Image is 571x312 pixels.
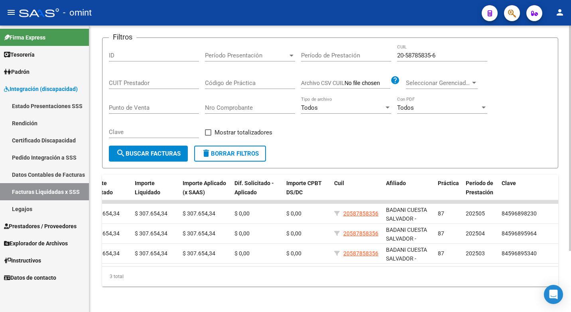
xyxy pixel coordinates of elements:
[183,210,215,217] span: $ 307.654,34
[6,8,16,17] mat-icon: menu
[406,79,471,87] span: Seleccionar Gerenciador
[116,148,126,158] mat-icon: search
[234,210,250,217] span: $ 0,00
[179,175,231,210] datatable-header-cell: Importe Aplicado (x SAAS)
[438,180,459,186] span: Práctica
[4,85,78,93] span: Integración (discapacidad)
[463,175,498,210] datatable-header-cell: Período de Prestación
[4,50,35,59] span: Tesorería
[234,250,250,257] span: $ 0,00
[397,104,414,111] span: Todos
[345,80,390,87] input: Archivo CSV CUIL
[87,250,120,257] span: $ 307.654,34
[286,210,301,217] span: $ 0,00
[283,175,331,210] datatable-header-cell: Importe CPBT DS/DC
[438,230,444,237] span: 87
[343,230,378,237] span: 20587858356
[84,175,132,210] datatable-header-cell: Importe Solicitado
[390,75,400,85] mat-icon: help
[135,230,167,237] span: $ 307.654,34
[231,175,283,210] datatable-header-cell: Dif. Solicitado - Aplicado
[286,250,301,257] span: $ 0,00
[438,210,444,217] span: 87
[555,8,565,17] mat-icon: person
[87,230,120,237] span: $ 307.654,34
[301,104,318,111] span: Todos
[4,33,45,42] span: Firma Express
[334,180,344,186] span: Cuil
[135,180,160,195] span: Importe Liquidado
[109,32,136,43] h3: Filtros
[386,227,427,242] span: BADANI CUESTA SALVADOR -
[4,239,68,248] span: Explorador de Archivos
[234,180,274,195] span: Dif. Solicitado - Aplicado
[116,150,181,157] span: Buscar Facturas
[466,250,485,257] span: 202503
[502,210,537,217] span: 84596898230
[183,250,215,257] span: $ 307.654,34
[183,180,226,195] span: Importe Aplicado (x SAAS)
[383,175,435,210] datatable-header-cell: Afiliado
[135,250,167,257] span: $ 307.654,34
[205,52,288,59] span: Período Presentación
[466,180,493,195] span: Período de Prestación
[386,207,427,222] span: BADANI CUESTA SALVADOR -
[102,267,558,286] div: 3 total
[201,148,211,158] mat-icon: delete
[132,175,179,210] datatable-header-cell: Importe Liquidado
[183,230,215,237] span: $ 307.654,34
[135,210,167,217] span: $ 307.654,34
[201,150,259,157] span: Borrar Filtros
[286,230,301,237] span: $ 0,00
[544,285,563,304] div: Open Intercom Messenger
[4,67,30,76] span: Padrón
[502,180,516,186] span: Clave
[286,180,322,195] span: Importe CPBT DS/DC
[194,146,266,162] button: Borrar Filtros
[4,273,56,282] span: Datos de contacto
[386,180,406,186] span: Afiliado
[386,247,427,262] span: BADANI CUESTA SALVADOR -
[215,128,272,137] span: Mostrar totalizadores
[301,80,345,86] span: Archivo CSV CUIL
[234,230,250,237] span: $ 0,00
[502,250,537,257] span: 84596895340
[498,175,558,210] datatable-header-cell: Clave
[466,210,485,217] span: 202505
[4,222,77,231] span: Prestadores / Proveedores
[63,4,92,22] span: - omint
[4,256,41,265] span: Instructivos
[343,210,378,217] span: 20587858356
[343,250,378,257] span: 20587858356
[435,175,463,210] datatable-header-cell: Práctica
[438,250,444,257] span: 87
[87,210,120,217] span: $ 307.654,34
[109,146,188,162] button: Buscar Facturas
[466,230,485,237] span: 202504
[502,230,537,237] span: 84596895964
[331,175,383,210] datatable-header-cell: Cuil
